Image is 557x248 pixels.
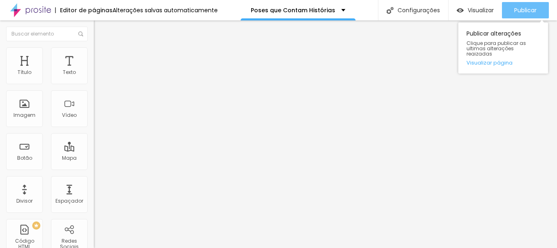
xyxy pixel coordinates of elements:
[251,7,335,13] p: Poses que Contam Histórias
[457,7,464,14] img: view-1.svg
[514,7,537,13] span: Publicar
[55,7,113,13] div: Editor de páginas
[16,198,33,204] div: Divisor
[468,7,494,13] span: Visualizar
[6,27,88,41] input: Buscar elemento
[502,2,549,18] button: Publicar
[78,31,83,36] img: Icone
[458,22,548,74] div: Publicar alterações
[17,155,32,161] div: Botão
[62,112,77,118] div: Vídeo
[62,155,77,161] div: Mapa
[466,40,540,57] span: Clique para publicar as ultimas alterações reaizadas
[387,7,393,14] img: Icone
[18,69,31,75] div: Título
[94,20,557,248] iframe: Editor
[113,7,218,13] div: Alterações salvas automaticamente
[449,2,502,18] button: Visualizar
[13,112,35,118] div: Imagem
[466,60,540,65] a: Visualizar página
[55,198,83,204] div: Espaçador
[63,69,76,75] div: Texto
